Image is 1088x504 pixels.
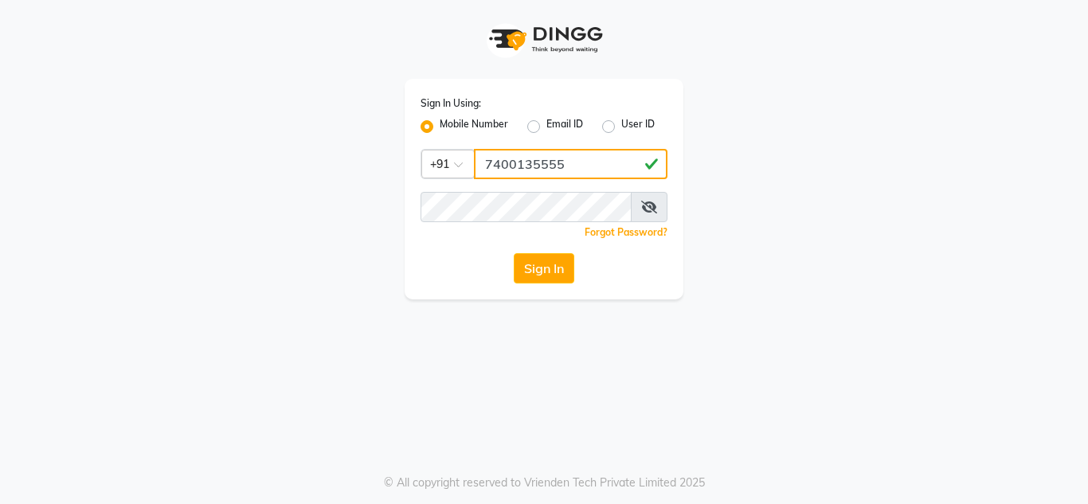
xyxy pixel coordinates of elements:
[421,192,632,222] input: Username
[421,96,481,111] label: Sign In Using:
[546,117,583,136] label: Email ID
[621,117,655,136] label: User ID
[440,117,508,136] label: Mobile Number
[514,253,574,283] button: Sign In
[585,226,667,238] a: Forgot Password?
[480,16,608,63] img: logo1.svg
[474,149,667,179] input: Username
